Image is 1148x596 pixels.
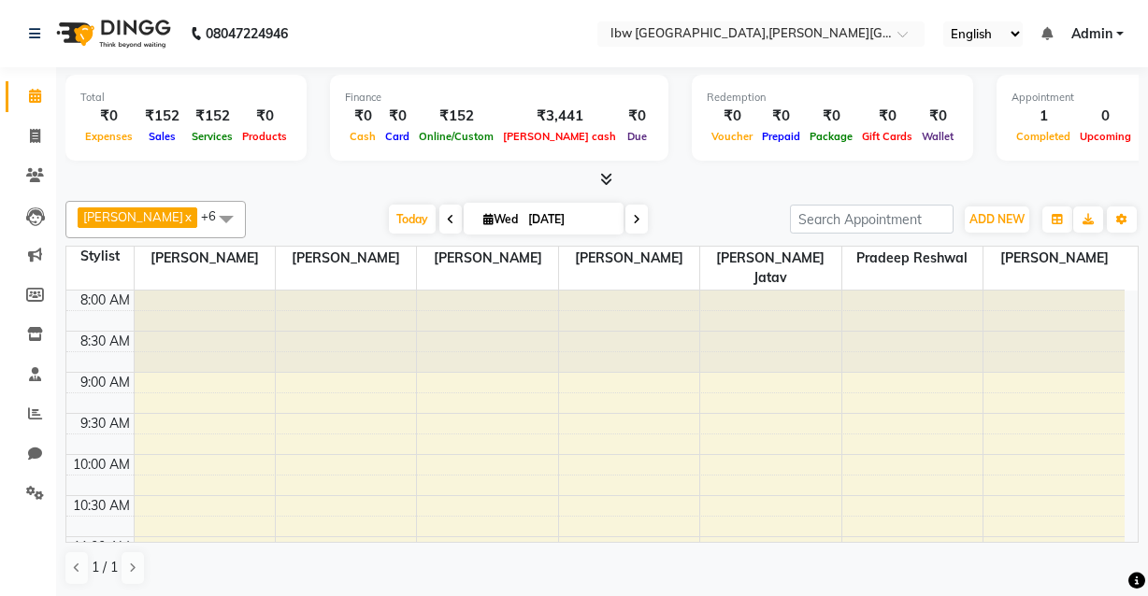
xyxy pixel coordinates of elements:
span: Cash [345,130,380,143]
span: Upcoming [1075,130,1136,143]
div: 1 [1012,106,1075,127]
div: Stylist [66,247,134,266]
span: Admin [1071,24,1112,44]
div: ₹0 [237,106,292,127]
div: Redemption [707,90,958,106]
div: ₹0 [917,106,958,127]
span: Gift Cards [857,130,917,143]
div: 9:30 AM [77,414,134,433]
div: 8:00 AM [77,291,134,310]
div: Finance [345,90,653,106]
span: [PERSON_NAME] cash [498,130,621,143]
span: [PERSON_NAME] [276,247,416,270]
div: ₹152 [414,106,498,127]
span: Wed [479,212,523,226]
div: 11:00 AM [69,537,134,557]
input: Search Appointment [790,205,954,234]
span: Voucher [707,130,757,143]
span: [PERSON_NAME] [135,247,275,270]
div: 10:30 AM [69,496,134,516]
div: ₹152 [187,106,237,127]
div: ₹0 [621,106,653,127]
span: Online/Custom [414,130,498,143]
span: Pradeep reshwal [842,247,983,270]
span: [PERSON_NAME] [83,209,183,224]
span: Sales [144,130,180,143]
div: ₹152 [137,106,187,127]
a: x [183,209,192,224]
div: ₹3,441 [498,106,621,127]
span: Package [805,130,857,143]
span: Wallet [917,130,958,143]
b: 08047224946 [206,7,288,60]
span: Today [389,205,436,234]
div: 9:00 AM [77,373,134,392]
div: ₹0 [345,106,380,127]
div: ₹0 [805,106,857,127]
span: [PERSON_NAME] [417,247,557,270]
button: ADD NEW [965,206,1029,233]
div: ₹0 [857,106,917,127]
img: logo [48,7,176,60]
span: [PERSON_NAME] Jatav [700,247,840,290]
span: [PERSON_NAME] [559,247,699,270]
span: Due [623,130,652,143]
span: Expenses [80,130,137,143]
span: [PERSON_NAME] [983,247,1125,270]
div: ₹0 [757,106,805,127]
div: 8:30 AM [77,332,134,351]
div: 10:00 AM [69,455,134,475]
span: Services [187,130,237,143]
span: ADD NEW [969,212,1025,226]
span: +6 [201,208,230,223]
div: 0 [1075,106,1136,127]
span: Prepaid [757,130,805,143]
div: ₹0 [707,106,757,127]
span: 1 / 1 [92,558,118,577]
div: ₹0 [380,106,414,127]
span: Products [237,130,292,143]
div: Total [80,90,292,106]
span: Completed [1012,130,1075,143]
input: 2025-09-03 [523,206,616,234]
span: Card [380,130,414,143]
div: ₹0 [80,106,137,127]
